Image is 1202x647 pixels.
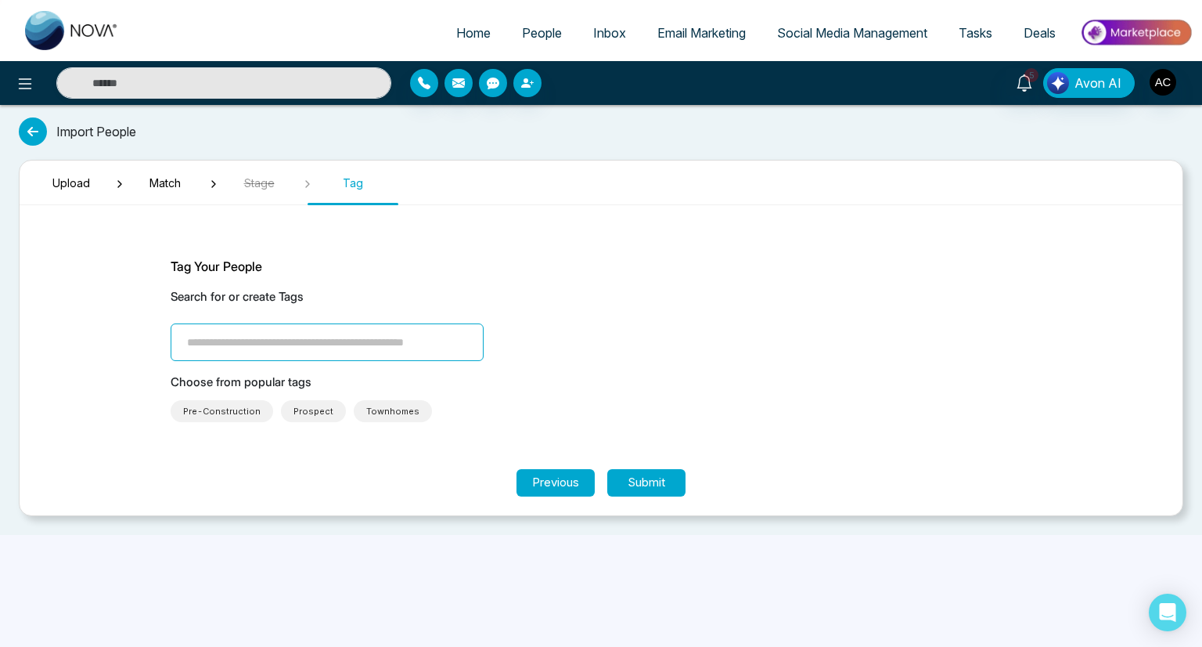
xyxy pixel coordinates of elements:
[171,257,1031,276] p: Tag Your People
[314,175,392,191] span: Tag
[657,25,746,41] span: Email Marketing
[642,18,761,48] a: Email Marketing
[441,18,506,48] a: Home
[593,25,626,41] span: Inbox
[366,403,419,419] span: Townhomes
[943,18,1008,48] a: Tasks
[293,403,333,419] span: Prospect
[32,175,110,191] span: Upload
[1043,68,1135,98] button: Avon AI
[1008,18,1071,48] a: Deals
[126,175,204,191] span: Match
[25,11,119,50] img: Nova CRM Logo
[516,469,595,497] button: Previous
[1024,68,1038,82] span: 5
[171,288,1031,306] p: Search for or create Tags
[1149,594,1186,631] div: Open Intercom Messenger
[522,25,562,41] span: People
[56,122,136,141] span: Import People
[183,403,261,419] span: Pre-Construction
[777,25,927,41] span: Social Media Management
[578,18,642,48] a: Inbox
[1074,74,1121,92] span: Avon AI
[506,18,578,48] a: People
[607,469,686,497] button: Submit
[959,25,992,41] span: Tasks
[1047,72,1069,94] img: Lead Flow
[456,25,491,41] span: Home
[1006,68,1043,96] a: 5
[1150,69,1176,96] img: User Avatar
[220,175,298,191] span: Stage
[1079,15,1193,50] img: Market-place.gif
[171,374,1031,392] p: Choose from popular tags
[761,18,943,48] a: Social Media Management
[1024,25,1056,41] span: Deals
